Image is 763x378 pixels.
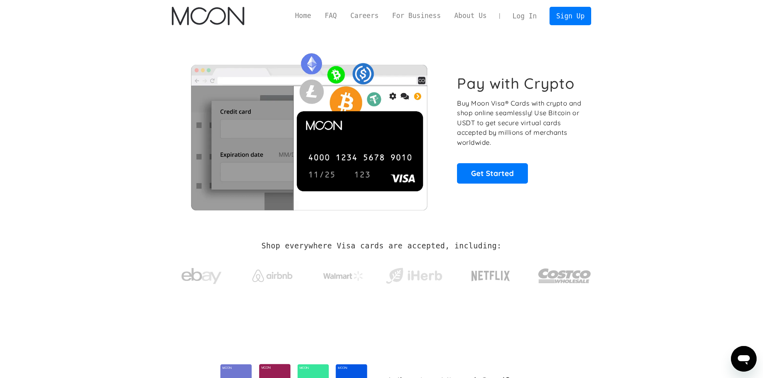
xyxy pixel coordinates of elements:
[172,48,446,210] img: Moon Cards let you spend your crypto anywhere Visa is accepted.
[344,11,385,21] a: Careers
[457,98,582,148] p: Buy Moon Visa® Cards with crypto and shop online seamlessly! Use Bitcoin or USDT to get secure vi...
[455,258,527,290] a: Netflix
[313,263,373,285] a: Walmart
[172,256,232,293] a: ebay
[252,270,292,282] img: Airbnb
[550,7,591,25] a: Sign Up
[538,253,592,295] a: Costco
[731,346,757,372] iframe: Schaltfläche zum Öffnen des Messaging-Fensters
[447,11,493,21] a: About Us
[242,262,302,286] a: Airbnb
[172,7,244,25] img: Moon Logo
[538,261,592,291] img: Costco
[262,242,501,250] h2: Shop everywhere Visa cards are accepted, including:
[384,266,444,286] img: iHerb
[172,7,244,25] a: home
[323,271,363,281] img: Walmart
[288,11,318,21] a: Home
[181,264,221,289] img: ebay
[457,74,575,92] h1: Pay with Crypto
[506,7,544,25] a: Log In
[318,11,344,21] a: FAQ
[385,11,447,21] a: For Business
[471,266,511,286] img: Netflix
[457,163,528,183] a: Get Started
[384,258,444,290] a: iHerb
